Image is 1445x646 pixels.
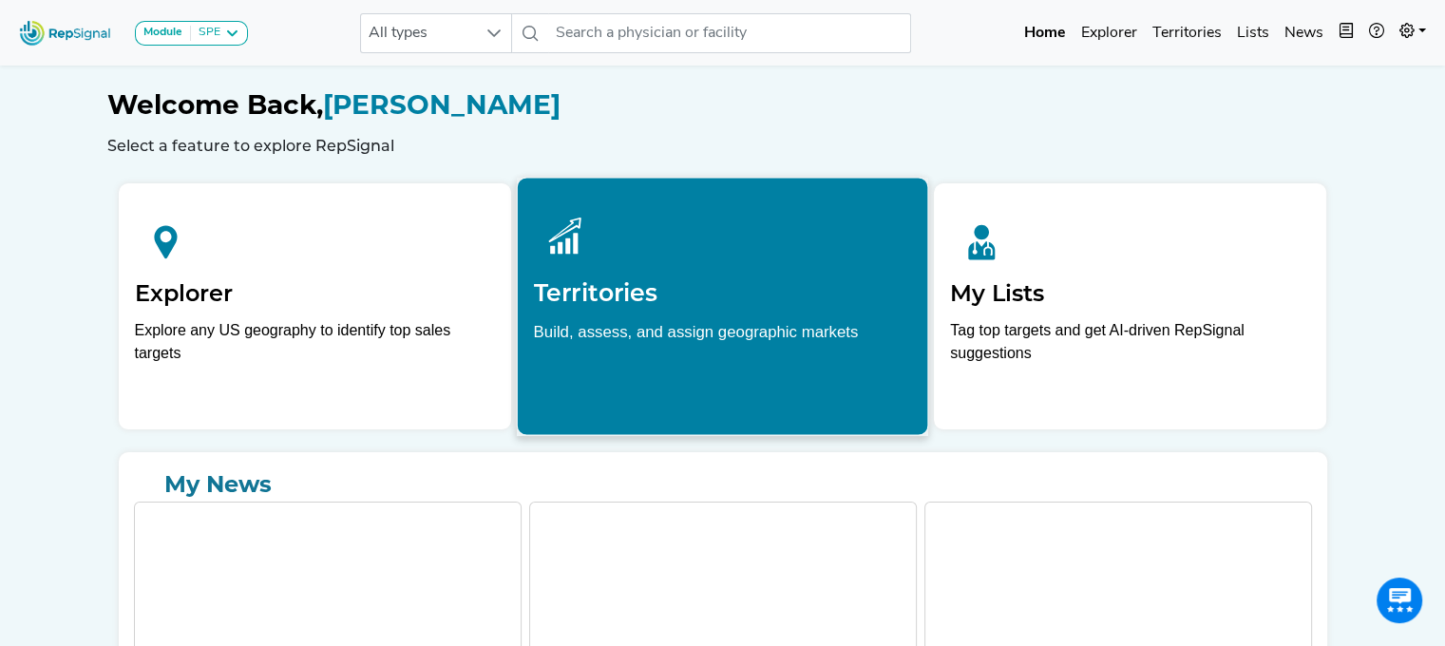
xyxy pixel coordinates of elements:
[1145,14,1229,52] a: Territories
[361,14,475,52] span: All types
[1331,14,1361,52] button: Intel Book
[107,89,1339,122] h1: [PERSON_NAME]
[107,88,323,121] span: Welcome Back,
[1074,14,1145,52] a: Explorer
[548,13,911,53] input: Search a physician or facility
[119,183,511,429] a: ExplorerExplore any US geography to identify top sales targets
[1017,14,1074,52] a: Home
[135,280,495,308] h2: Explorer
[516,177,928,435] a: TerritoriesBuild, assess, and assign geographic markets
[533,278,911,307] h2: Territories
[191,26,220,41] div: SPE
[950,319,1310,375] p: Tag top targets and get AI-driven RepSignal suggestions
[1229,14,1277,52] a: Lists
[533,319,911,378] p: Build, assess, and assign geographic markets
[1277,14,1331,52] a: News
[134,467,1312,502] a: My News
[135,319,495,365] div: Explore any US geography to identify top sales targets
[950,280,1310,308] h2: My Lists
[934,183,1326,429] a: My ListsTag top targets and get AI-driven RepSignal suggestions
[107,137,1339,155] h6: Select a feature to explore RepSignal
[143,27,182,38] strong: Module
[135,21,248,46] button: ModuleSPE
